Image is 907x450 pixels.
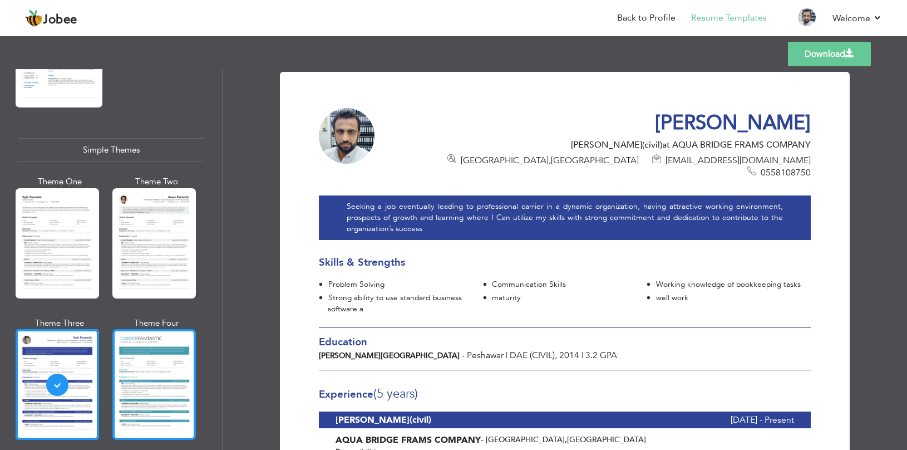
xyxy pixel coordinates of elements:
[798,8,816,26] img: Profile Img
[18,138,204,162] div: Simple Themes
[492,279,647,290] div: Communication Skills
[328,279,483,290] div: Problem Solving
[655,292,811,304] div: well work
[336,434,481,446] b: AQUA BRIDGE FRAMS COMPANY
[655,279,811,290] div: Working knowledge of bookkeeping tasks
[506,350,507,361] span: |
[336,414,431,426] b: [PERSON_NAME](civil)
[319,387,811,400] h3: Experience
[25,9,77,27] a: Jobee
[319,257,811,268] h3: Skills & Strengths
[788,42,871,66] a: Download
[467,349,504,361] span: Peshawar
[43,14,77,26] span: Jobee
[549,154,551,167] span: ,
[510,349,557,361] span: DAE (CIVIL)
[461,154,639,167] span: [GEOGRAPHIC_DATA] [GEOGRAPHIC_DATA]
[492,292,647,304] div: maturity
[319,350,460,361] b: [PERSON_NAME][GEOGRAPHIC_DATA]
[832,12,882,25] a: Welcome
[18,317,101,329] div: Theme Three
[555,349,557,361] span: ,
[662,139,811,151] span: at AQUA BRIDGE FRAMS COMPANY
[18,176,101,188] div: Theme One
[585,349,617,361] span: 3.2 GPA
[481,434,484,445] span: -
[666,154,811,167] span: [EMAIL_ADDRESS][DOMAIN_NAME]
[403,139,811,151] div: [PERSON_NAME](civil)
[319,336,811,348] h3: Education
[486,434,646,445] span: [GEOGRAPHIC_DATA] [GEOGRAPHIC_DATA]
[115,176,198,188] div: Theme Two
[403,111,811,136] h1: [PERSON_NAME]
[761,167,811,179] span: 0558108750
[565,434,567,445] span: ,
[25,9,43,27] img: jobee.io
[462,350,465,361] span: -
[328,292,483,314] div: Strong ability to use standard business software a
[691,12,767,25] a: Resume Templates
[731,412,794,428] span: [DATE] - Present
[373,385,418,402] span: (5 Years)
[581,350,583,361] span: |
[319,195,811,239] div: Seeking a job eventually leading to professional carrier in a dynamic organization, having attrac...
[115,317,198,329] div: Theme Four
[617,12,676,25] a: Back to Profile
[559,349,579,361] span: 2014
